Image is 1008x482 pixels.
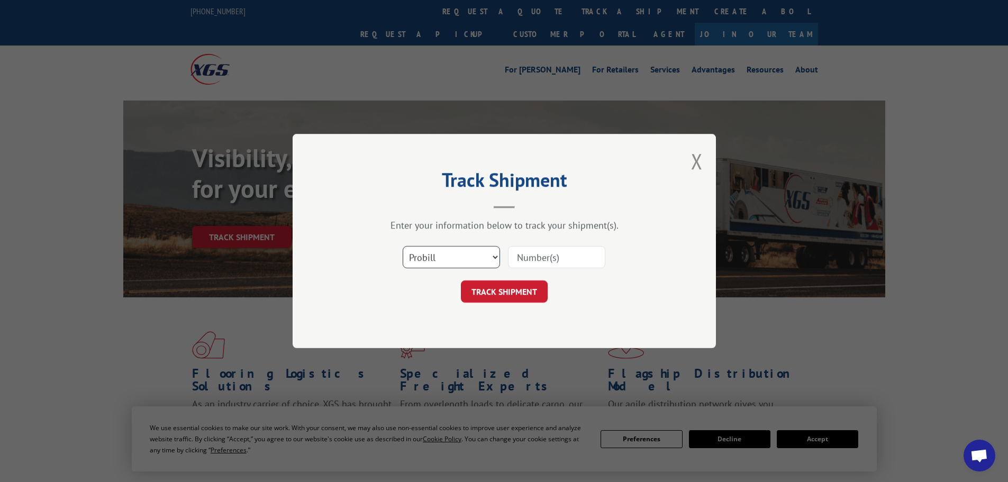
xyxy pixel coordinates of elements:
[508,246,605,268] input: Number(s)
[461,280,548,303] button: TRACK SHIPMENT
[346,219,663,231] div: Enter your information below to track your shipment(s).
[691,147,703,175] button: Close modal
[964,440,995,471] div: Open chat
[346,172,663,193] h2: Track Shipment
